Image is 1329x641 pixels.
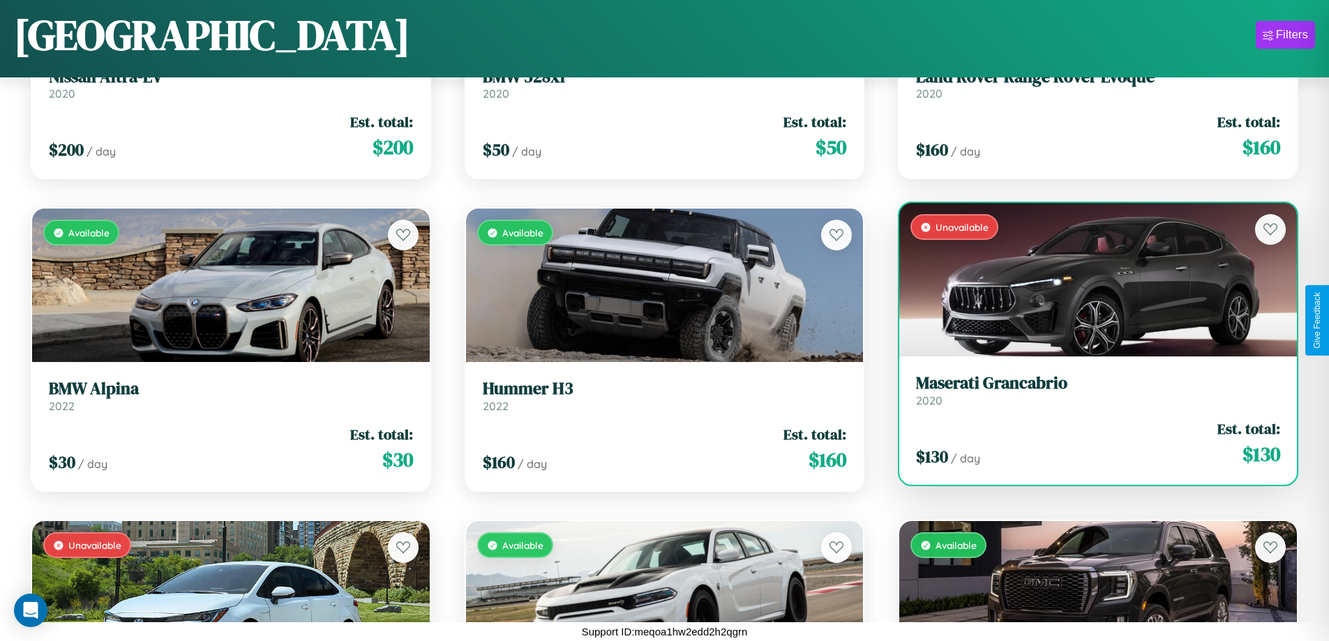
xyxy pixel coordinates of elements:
span: / day [512,144,541,158]
span: Est. total: [783,112,846,132]
h3: Land Rover Range Rover Evoque [916,67,1280,87]
span: $ 200 [373,133,413,161]
span: Available [68,227,110,239]
h1: [GEOGRAPHIC_DATA] [14,6,410,63]
span: Available [502,227,543,239]
span: $ 160 [1242,133,1280,161]
span: $ 130 [916,445,948,468]
h3: Hummer H3 [483,379,847,399]
span: $ 50 [483,138,509,161]
span: $ 160 [483,451,515,474]
span: / day [87,144,116,158]
span: $ 160 [809,446,846,474]
span: Est. total: [1217,418,1280,439]
span: 2020 [49,86,75,100]
span: 2020 [916,393,943,407]
p: Support ID: meqoa1hw2edd2h2qgrn [582,622,748,641]
div: Give Feedback [1312,292,1322,349]
a: Nissan Altra-EV2020 [49,67,413,101]
div: Filters [1276,28,1308,42]
h3: BMW Alpina [49,379,413,399]
span: / day [951,144,980,158]
span: 2020 [916,86,943,100]
span: 2020 [483,86,509,100]
span: / day [78,457,107,471]
span: Est. total: [1217,112,1280,132]
a: BMW Alpina2022 [49,379,413,413]
a: Land Rover Range Rover Evoque2020 [916,67,1280,101]
span: Available [936,539,977,551]
div: Open Intercom Messenger [14,594,47,627]
h3: Maserati Grancabrio [916,373,1280,393]
span: Est. total: [350,424,413,444]
a: Hummer H32022 [483,379,847,413]
span: 2022 [483,399,509,413]
span: Est. total: [783,424,846,444]
span: Available [502,539,543,551]
span: $ 130 [1242,440,1280,468]
span: 2022 [49,399,75,413]
button: Filters [1256,21,1315,49]
span: $ 30 [382,446,413,474]
span: $ 200 [49,138,84,161]
span: $ 30 [49,451,75,474]
span: Unavailable [936,221,989,233]
a: BMW 528xi2020 [483,67,847,101]
span: Unavailable [68,539,121,551]
span: / day [518,457,547,471]
a: Maserati Grancabrio2020 [916,373,1280,407]
span: Est. total: [350,112,413,132]
span: $ 50 [816,133,846,161]
span: / day [951,451,980,465]
span: $ 160 [916,138,948,161]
